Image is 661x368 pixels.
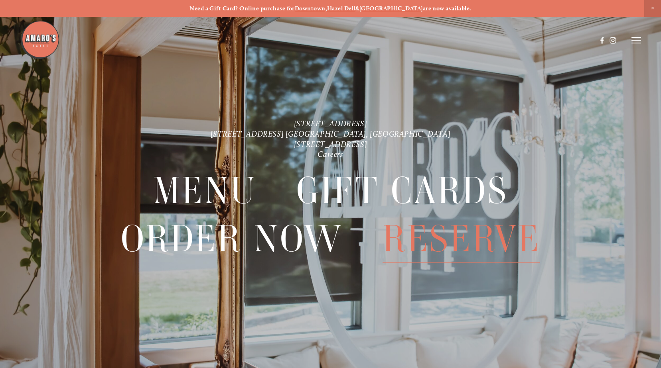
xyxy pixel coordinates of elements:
a: Careers [318,149,343,159]
a: [STREET_ADDRESS] [294,139,367,149]
a: Hazel Dell [327,5,355,12]
a: Reserve [383,215,541,262]
a: Downtown [295,5,326,12]
strong: are now available. [423,5,472,12]
img: Amaro's Table [20,20,60,60]
a: [STREET_ADDRESS] [GEOGRAPHIC_DATA], [GEOGRAPHIC_DATA] [211,129,451,139]
a: [GEOGRAPHIC_DATA] [359,5,423,12]
strong: , [326,5,327,12]
strong: Need a Gift Card? Online purchase for [189,5,295,12]
a: [STREET_ADDRESS] [294,119,367,128]
a: Menu [153,167,257,214]
a: Order Now [121,215,343,262]
a: Gift Cards [296,167,508,214]
strong: & [355,5,359,12]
